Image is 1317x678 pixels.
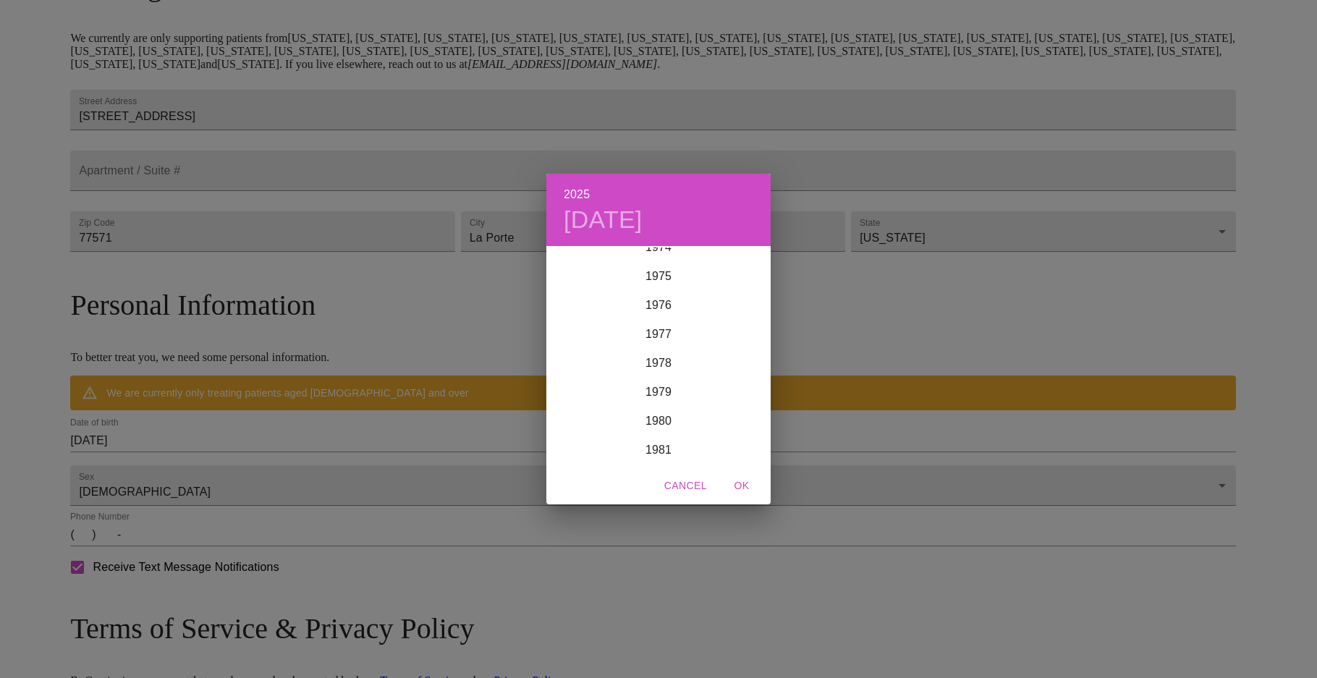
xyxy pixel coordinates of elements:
button: Cancel [658,473,713,499]
div: 1978 [546,349,771,378]
button: OK [719,473,765,499]
div: 1977 [546,320,771,349]
span: OK [724,477,759,495]
span: Cancel [664,477,707,495]
div: 1975 [546,262,771,291]
button: [DATE] [564,205,643,235]
div: 1979 [546,378,771,407]
div: 1980 [546,407,771,436]
div: 1976 [546,291,771,320]
button: 2025 [564,185,590,205]
div: 1981 [546,436,771,465]
div: 1974 [546,233,771,262]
